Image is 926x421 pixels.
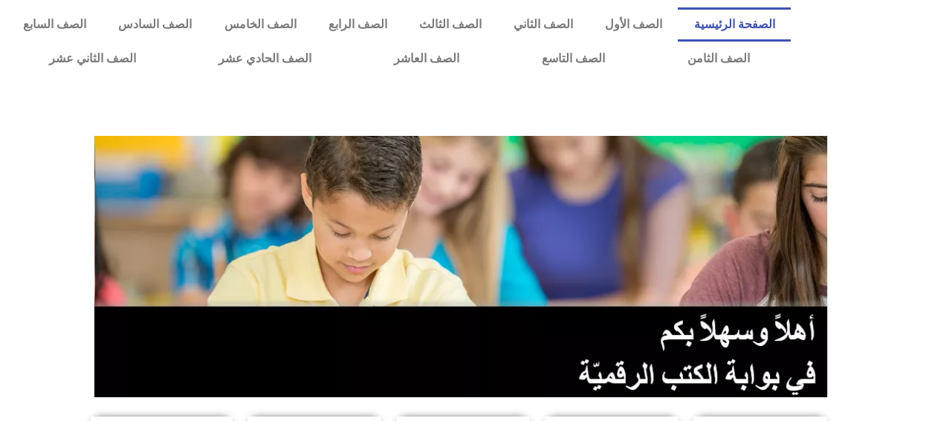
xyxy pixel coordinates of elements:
[7,42,177,76] a: الصف الثاني عشر
[500,42,646,76] a: الصف التاسع
[403,7,497,42] a: الصف الثالث
[7,7,103,42] a: الصف السابع
[312,7,403,42] a: الصف الرابع
[646,42,791,76] a: الصف الثامن
[177,42,352,76] a: الصف الحادي عشر
[208,7,312,42] a: الصف الخامس
[352,42,500,76] a: الصف العاشر
[497,7,589,42] a: الصف الثاني
[678,7,791,42] a: الصفحة الرئيسية
[589,7,678,42] a: الصف الأول
[103,7,208,42] a: الصف السادس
